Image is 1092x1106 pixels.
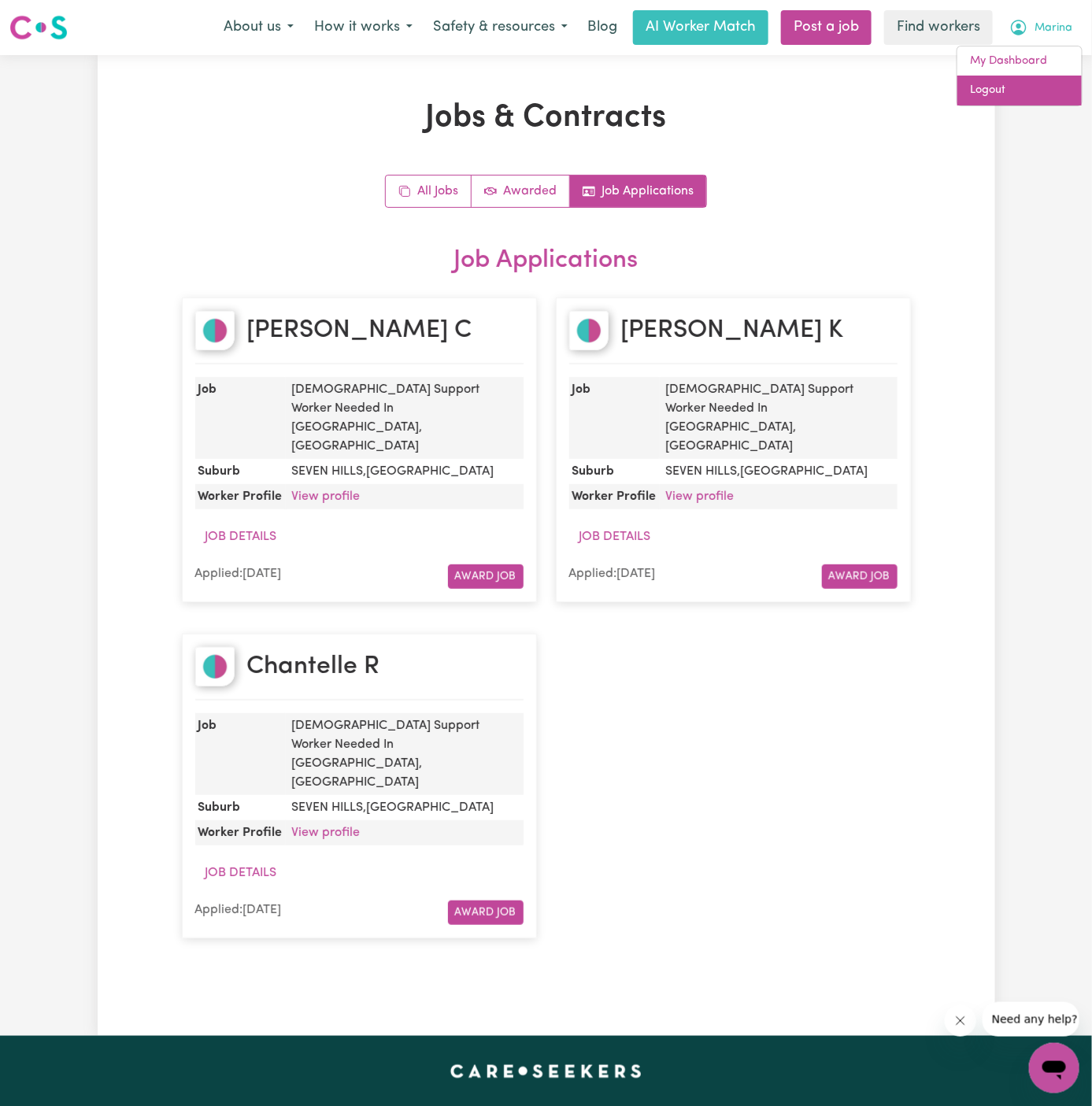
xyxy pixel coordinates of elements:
span: Applied: [DATE] [195,568,282,580]
img: Chantelle [195,647,235,686]
dt: Job [195,377,286,459]
button: Award Job [448,564,524,589]
a: View profile [666,490,735,503]
dd: [DEMOGRAPHIC_DATA] Support Worker Needed In [GEOGRAPHIC_DATA], [GEOGRAPHIC_DATA] [286,377,524,459]
dt: Suburb [195,459,286,484]
a: Careseekers home page [450,1064,642,1077]
iframe: Button to launch messaging window [1029,1043,1079,1093]
a: Logout [957,76,1082,105]
dd: [DEMOGRAPHIC_DATA] Support Worker Needed In [GEOGRAPHIC_DATA], [GEOGRAPHIC_DATA] [660,377,898,459]
a: Job applications [570,176,706,207]
span: Applied: [DATE] [569,568,656,580]
button: Safety & resources [423,11,578,44]
iframe: Message from company [983,1002,1079,1037]
span: Marina [1035,20,1072,37]
dt: Job [569,377,660,459]
div: My Account [957,46,1083,106]
button: Award Job [448,901,524,925]
dd: SEVEN HILLS , [GEOGRAPHIC_DATA] [286,795,524,820]
button: Job Details [569,522,661,552]
dt: Worker Profile [569,484,660,509]
button: Job Details [195,858,287,888]
button: Award Job [822,564,898,589]
button: How it works [304,11,423,44]
a: Careseekers logo [9,9,68,46]
a: View profile [292,490,361,503]
h2: Job Applications [182,246,911,276]
h2: Chantelle R [247,652,380,682]
dt: Job [195,713,286,795]
a: Active jobs [472,176,570,207]
dt: Worker Profile [195,484,286,509]
button: Job Details [195,522,287,552]
img: Loveleen [569,311,609,350]
h1: Jobs & Contracts [182,99,911,137]
h2: [PERSON_NAME] C [247,316,472,346]
a: AI Worker Match [633,10,768,45]
a: View profile [292,827,361,839]
dd: [DEMOGRAPHIC_DATA] Support Worker Needed In [GEOGRAPHIC_DATA], [GEOGRAPHIC_DATA] [286,713,524,795]
dd: SEVEN HILLS , [GEOGRAPHIC_DATA] [286,459,524,484]
h2: [PERSON_NAME] K [621,316,844,346]
img: Careseekers logo [9,13,68,42]
dt: Suburb [569,459,660,484]
dt: Suburb [195,795,286,820]
a: My Dashboard [957,46,1082,76]
dd: SEVEN HILLS , [GEOGRAPHIC_DATA] [660,459,898,484]
img: Mikayla [195,311,235,350]
a: Find workers [884,10,993,45]
a: Post a job [781,10,872,45]
a: Blog [578,10,627,45]
button: About us [213,11,304,44]
button: My Account [999,11,1083,44]
dt: Worker Profile [195,820,286,845]
iframe: Close message [945,1005,976,1037]
span: Applied: [DATE] [195,904,282,916]
a: All jobs [386,176,472,207]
